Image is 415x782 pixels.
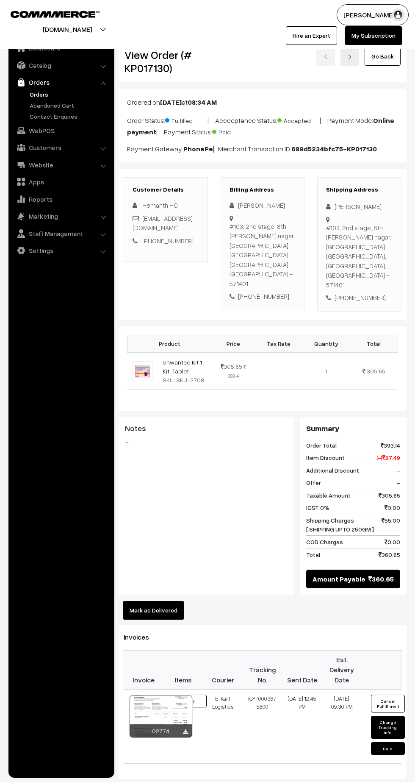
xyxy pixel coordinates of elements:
[221,363,242,370] span: 305.65
[11,75,111,90] a: Orders
[392,8,404,21] img: user
[163,359,202,375] a: Unwanted Kit 1 Kit-Tablet
[11,11,100,17] img: COMMMERCE
[163,650,203,689] th: Items
[125,424,287,433] h3: Notes
[127,114,398,137] p: Order Status: | Accceptance Status: | Payment Mode: | Payment Status:
[165,114,207,125] span: Fulfilled
[350,335,398,352] th: Total
[376,453,400,462] span: (-) 87.49
[142,201,178,209] span: Hemanth HC
[243,650,282,689] th: Tracking No.
[125,437,287,447] blockquote: -
[255,352,302,390] td: -
[11,243,111,258] a: Settings
[124,633,159,641] span: Invoices
[212,125,255,136] span: Paid
[11,157,111,173] a: Website
[306,441,337,450] span: Order Total
[347,54,352,59] img: right-arrow.png
[230,186,296,193] h3: Billing Address
[125,48,208,75] h2: View Order (# KP017130)
[397,466,400,475] span: -
[230,200,296,210] div: [PERSON_NAME]
[127,97,398,107] p: Ordered on at
[365,47,401,66] a: Go Back
[306,466,359,475] span: Additional Discount
[326,202,393,212] div: [PERSON_NAME]
[212,335,255,352] th: Price
[13,19,122,40] button: [DOMAIN_NAME]
[133,214,193,232] a: [EMAIL_ADDRESS][DOMAIN_NAME]
[302,335,350,352] th: Quantity
[306,424,400,433] h3: Summary
[11,192,111,207] a: Reports
[291,145,377,153] b: 689d5234bfc75-KP017130
[385,503,400,512] span: 0.00
[277,114,320,125] span: Accepted
[379,550,400,559] span: 360.65
[282,689,322,763] td: [DATE] 12:45 PM
[282,650,322,689] th: Sent Date
[326,186,393,193] h3: Shipping Address
[127,144,398,154] p: Payment Gateway: | Merchant Transaction ID:
[127,335,212,352] th: Product
[306,550,320,559] span: Total
[183,145,213,153] b: PhonePe
[11,140,111,155] a: Customers
[371,695,405,712] button: Cancel Fulfillment
[371,742,405,755] button: Paid
[368,574,394,584] span: 360.65
[133,361,152,381] img: UNWANTED KIT.jpeg
[306,537,343,546] span: COD Charges
[345,26,402,45] a: My Subscription
[385,537,400,546] span: 0.00
[326,223,393,290] div: #103, 2nd stage, 8th [PERSON_NAME] nagar, [GEOGRAPHIC_DATA] [GEOGRAPHIC_DATA], [GEOGRAPHIC_DATA],...
[142,237,194,245] a: [PHONE_NUMBER]
[130,724,192,737] div: 02774
[379,491,400,500] span: 305.65
[230,292,296,301] div: [PHONE_NUMBER]
[203,689,243,763] td: E-Kart Logistics
[11,226,111,241] a: Staff Management
[322,689,362,763] td: [DATE] 09:30 PM
[188,98,217,106] b: 08:34 AM
[230,222,296,289] div: #103, 2nd stage, 8th [PERSON_NAME] nagar, [GEOGRAPHIC_DATA] [GEOGRAPHIC_DATA], [GEOGRAPHIC_DATA],...
[322,650,362,689] th: Est. Delivery Date
[255,335,302,352] th: Tax Rate
[203,650,243,689] th: Courier
[133,186,199,193] h3: Customer Details
[313,574,365,584] span: Amount Payable
[326,293,393,303] div: [PHONE_NUMBER]
[381,441,400,450] span: 393.14
[306,503,329,512] span: IGST 0%
[160,98,182,106] b: [DATE]
[11,58,111,73] a: Catalog
[306,516,374,534] span: Shipping Charges [ SHIPPING UPTO 250GM ]
[123,601,184,620] button: Mark as Delivered
[28,112,111,121] a: Contact Enquires
[11,174,111,189] a: Apps
[243,689,282,763] td: ICYP0003875800
[306,453,345,462] span: Item Discount
[337,4,409,25] button: [PERSON_NAME]
[124,650,164,689] th: Invoice
[28,90,111,99] a: Orders
[306,478,321,487] span: Offer
[11,123,111,138] a: WebPOS
[28,101,111,110] a: Abandoned Cart
[382,516,400,534] span: 55.00
[11,209,111,224] a: Marketing
[11,8,85,19] a: COMMMERCE
[163,376,207,384] div: SKU: SKU-2708
[286,26,337,45] a: Hire an Expert
[306,491,351,500] span: Taxable Amount
[371,716,405,739] button: Change Tracking Info
[325,367,327,375] span: 1
[397,478,400,487] span: -
[367,367,385,375] span: 305.65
